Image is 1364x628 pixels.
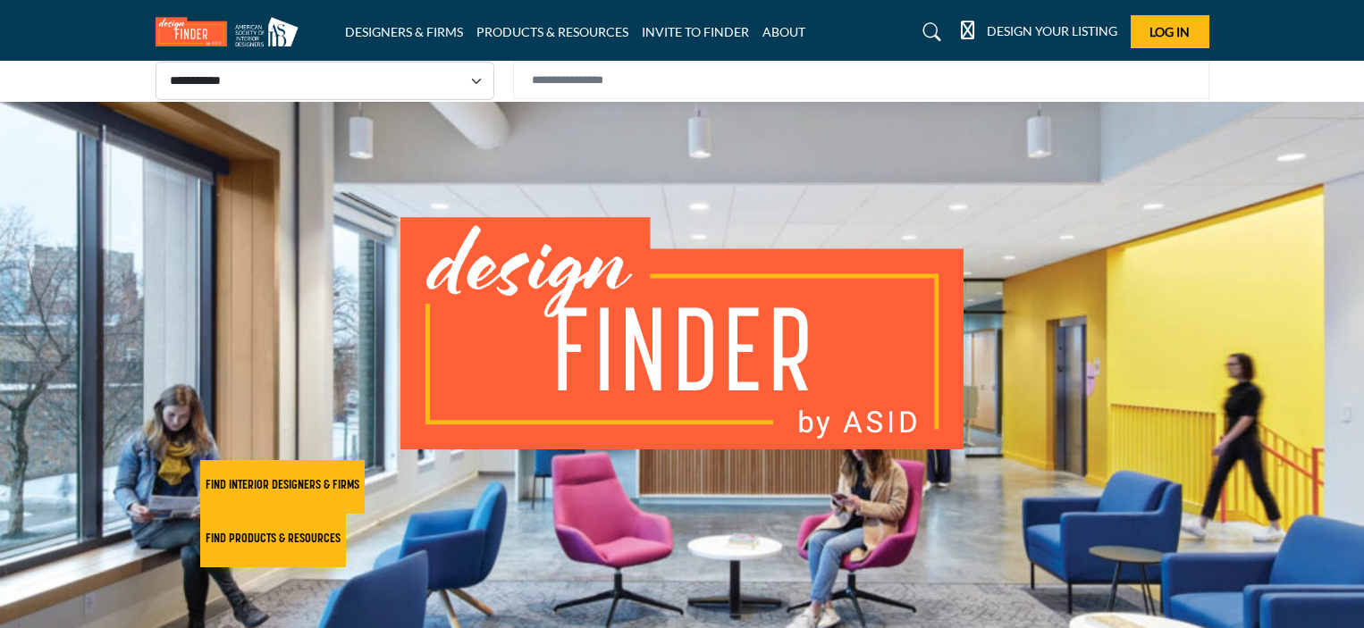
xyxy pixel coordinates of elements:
h5: DESIGN YOUR LISTING [987,23,1117,39]
input: Search Solutions [513,62,1209,99]
a: PRODUCTS & RESOURCES [476,24,628,39]
span: Log In [1149,24,1190,39]
a: ABOUT [762,24,805,39]
button: FIND INTERIOR DESIGNERS & FIRMS [200,460,365,514]
a: Search [906,17,951,46]
h2: FIND INTERIOR DESIGNERS & FIRMS [206,479,359,494]
button: Log In [1131,15,1209,48]
select: Select Listing Type Dropdown [156,62,494,100]
img: Site Logo [156,17,307,46]
h2: FIND PRODUCTS & RESOURCES [206,532,341,548]
a: DESIGNERS & FIRMS [345,24,463,39]
button: FIND PRODUCTS & RESOURCES [200,514,346,567]
a: INVITE TO FINDER [642,24,749,39]
img: image [400,217,964,449]
div: DESIGN YOUR LISTING [961,21,1117,43]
